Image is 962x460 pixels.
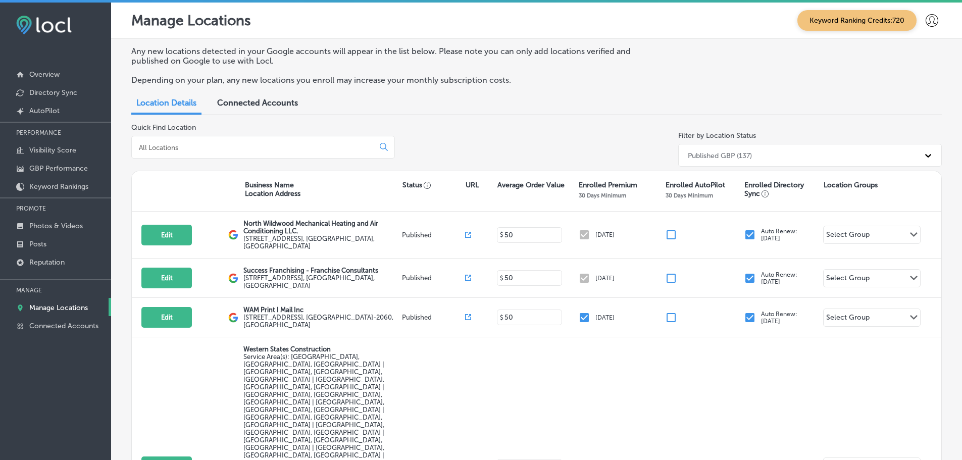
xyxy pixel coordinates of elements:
p: Published [402,314,465,321]
label: [STREET_ADDRESS] , [GEOGRAPHIC_DATA]-2060, [GEOGRAPHIC_DATA] [243,314,399,329]
p: Any new locations detected in your Google accounts will appear in the list below. Please note you... [131,46,658,66]
p: 30 Days Minimum [579,192,626,199]
span: Connected Accounts [217,98,298,108]
img: logo [228,273,238,283]
label: [STREET_ADDRESS] , [GEOGRAPHIC_DATA], [GEOGRAPHIC_DATA] [243,274,399,289]
p: Auto Renew: [DATE] [761,311,797,325]
p: Manage Locations [29,303,88,312]
label: [STREET_ADDRESS] , [GEOGRAPHIC_DATA], [GEOGRAPHIC_DATA] [243,235,399,250]
p: AutoPilot [29,107,60,115]
button: Edit [141,268,192,288]
div: Select Group [826,313,870,325]
button: Edit [141,225,192,245]
p: 30 Days Minimum [666,192,713,199]
p: Manage Locations [131,12,251,29]
span: Keyword Ranking Credits: 720 [797,10,917,31]
p: Average Order Value [497,181,565,189]
p: Business Name Location Address [245,181,300,198]
p: Enrolled Directory Sync [744,181,818,198]
p: Posts [29,240,46,248]
p: Enrolled AutoPilot [666,181,725,189]
p: [DATE] [595,275,615,282]
p: Western States Construction [243,345,399,353]
input: All Locations [138,143,372,152]
span: Location Details [136,98,196,108]
p: Auto Renew: [DATE] [761,271,797,285]
div: Select Group [826,230,870,242]
p: Location Groups [824,181,878,189]
img: logo [228,230,238,240]
label: Quick Find Location [131,123,196,132]
p: Reputation [29,258,65,267]
p: Status [402,181,466,189]
p: [DATE] [595,231,615,238]
p: Published [402,231,465,239]
p: $ [500,314,503,321]
button: Edit [141,307,192,328]
p: $ [500,231,503,238]
label: Filter by Location Status [678,131,756,140]
p: Depending on your plan, any new locations you enroll may increase your monthly subscription costs. [131,75,658,85]
p: Directory Sync [29,88,77,97]
p: [DATE] [595,314,615,321]
div: Select Group [826,274,870,285]
div: Published GBP (137) [688,151,752,160]
p: North Wildwood Mechanical Heating and Air Conditioning LLC. [243,220,399,235]
p: WAM Print I Mail Inc [243,306,399,314]
p: URL [466,181,479,189]
p: Published [402,274,465,282]
p: Auto Renew: [DATE] [761,228,797,242]
p: Connected Accounts [29,322,98,330]
p: $ [500,275,503,282]
p: Success Franchising - Franchise Consultants [243,267,399,274]
p: Enrolled Premium [579,181,637,189]
img: fda3e92497d09a02dc62c9cd864e3231.png [16,16,72,34]
p: Keyword Rankings [29,182,88,191]
img: logo [228,313,238,323]
p: Visibility Score [29,146,76,155]
p: Photos & Videos [29,222,83,230]
p: GBP Performance [29,164,88,173]
p: Overview [29,70,60,79]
